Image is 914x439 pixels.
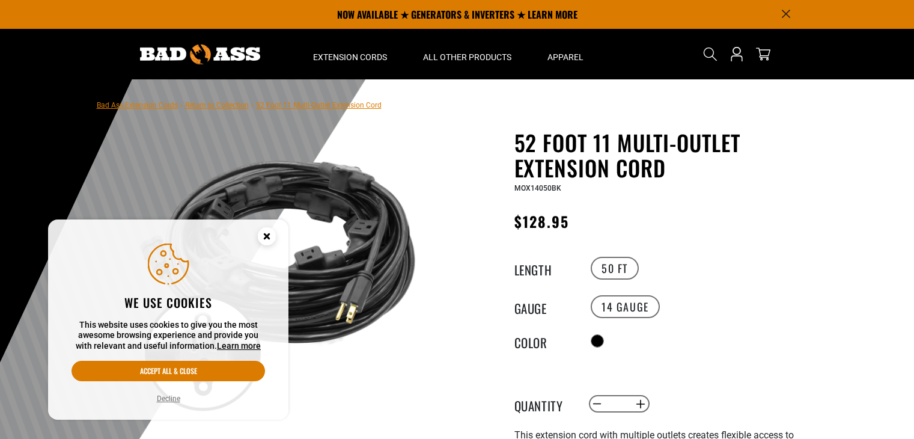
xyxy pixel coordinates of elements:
summary: Extension Cords [295,29,405,79]
span: $128.95 [514,210,570,232]
label: Quantity [514,396,574,412]
legend: Gauge [514,299,574,315]
button: Decline [153,393,184,405]
img: black [132,132,422,422]
span: MOX14050BK [514,184,561,192]
summary: Search [701,45,720,64]
summary: All Other Products [405,29,529,79]
summary: Apparel [529,29,602,79]
img: Bad Ass Extension Cords [140,45,260,64]
span: All Other Products [423,52,511,63]
h2: We use cookies [72,295,265,310]
a: Return to Collection [185,101,249,109]
legend: Length [514,260,574,276]
h1: 52 Foot 11 Multi-Outlet Extension Cord [514,130,809,180]
p: This website uses cookies to give you the most awesome browsing experience and provide you with r... [72,320,265,352]
a: Bad Ass Extension Cords [97,101,178,109]
label: 14 Gauge [591,295,660,318]
span: Apparel [547,52,583,63]
span: 52 Foot 11 Multi-Outlet Extension Cord [256,101,382,109]
button: Accept all & close [72,361,265,381]
label: 50 FT [591,257,639,280]
aside: Cookie Consent [48,219,288,420]
legend: Color [514,333,574,349]
nav: breadcrumbs [97,97,382,112]
a: Learn more [217,341,261,351]
span: › [251,101,254,109]
span: › [180,101,183,109]
span: Extension Cords [313,52,387,63]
